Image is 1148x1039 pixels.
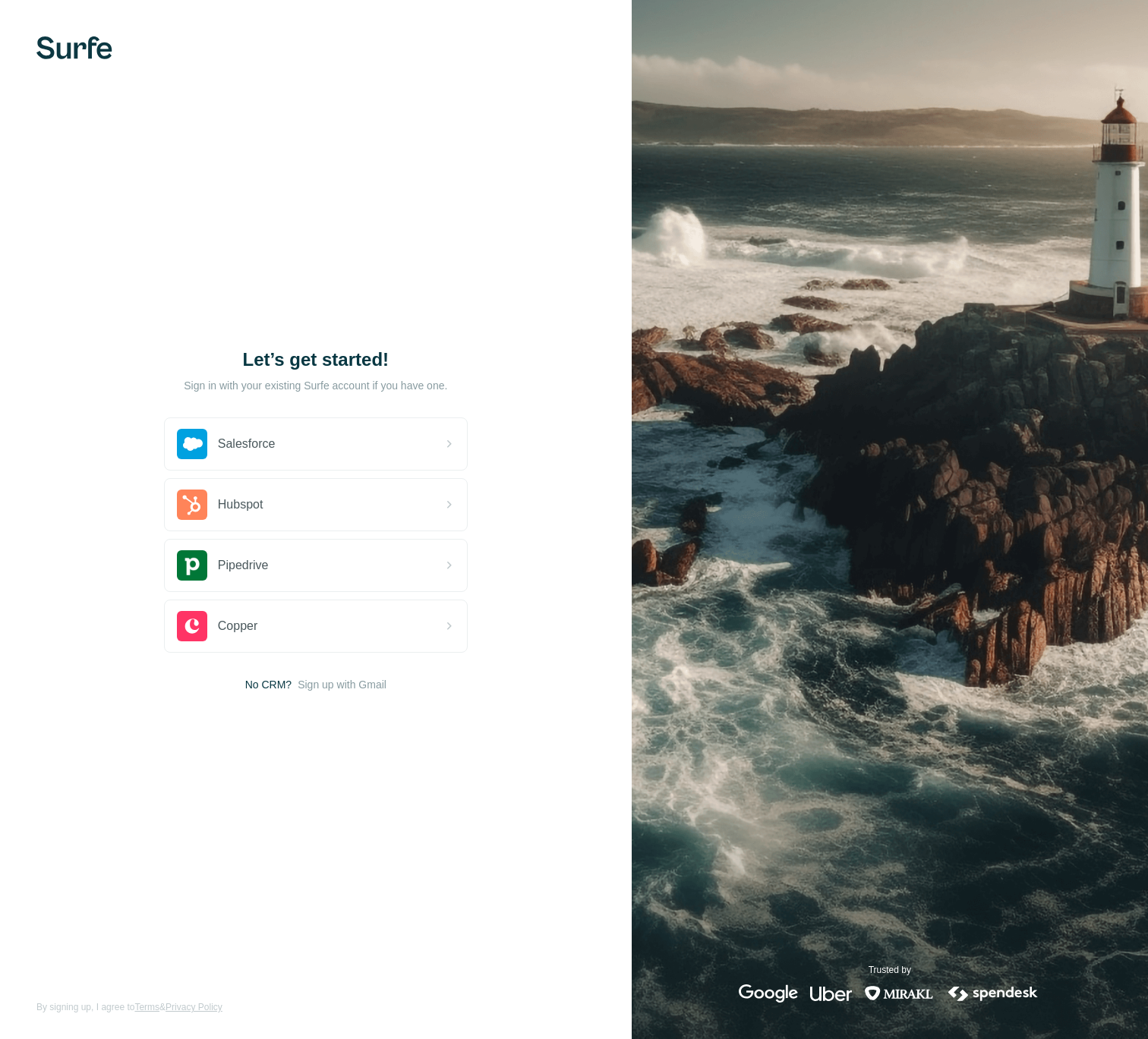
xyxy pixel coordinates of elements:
span: Pipedrive [218,556,269,575]
img: google's logo [739,984,798,1003]
a: Privacy Policy [166,1002,222,1012]
span: No CRM? [245,677,292,692]
img: uber's logo [810,984,852,1003]
p: Sign in with your existing Surfe account if you have one. [184,378,447,393]
span: Copper [218,617,257,635]
h1: Let’s get started! [164,348,468,372]
p: Trusted by [869,963,911,977]
img: mirakl's logo [864,984,934,1003]
img: pipedrive's logo [177,550,207,581]
span: Hubspot [218,496,263,514]
button: Sign up with Gmail [298,677,386,692]
span: By signing up, I agree to & [36,1000,222,1014]
img: Surfe's logo [36,36,112,59]
img: copper's logo [177,611,207,641]
img: salesforce's logo [177,429,207,459]
img: spendesk's logo [946,984,1040,1003]
span: Salesforce [218,435,276,453]
img: hubspot's logo [177,490,207,520]
a: Terms [134,1002,159,1012]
